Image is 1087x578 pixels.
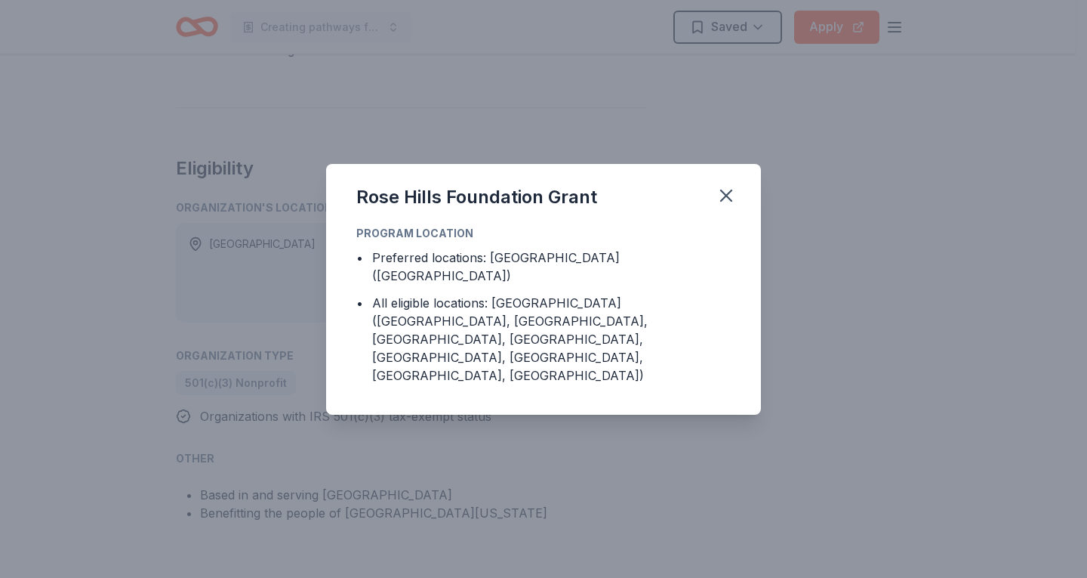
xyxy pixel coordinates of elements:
[356,185,597,209] div: Rose Hills Foundation Grant
[356,294,363,312] div: •
[356,249,363,267] div: •
[372,294,731,385] div: All eligible locations: [GEOGRAPHIC_DATA] ([GEOGRAPHIC_DATA], [GEOGRAPHIC_DATA], [GEOGRAPHIC_DATA...
[356,224,731,243] div: Program Location
[372,249,731,285] div: Preferred locations: [GEOGRAPHIC_DATA] ([GEOGRAPHIC_DATA])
